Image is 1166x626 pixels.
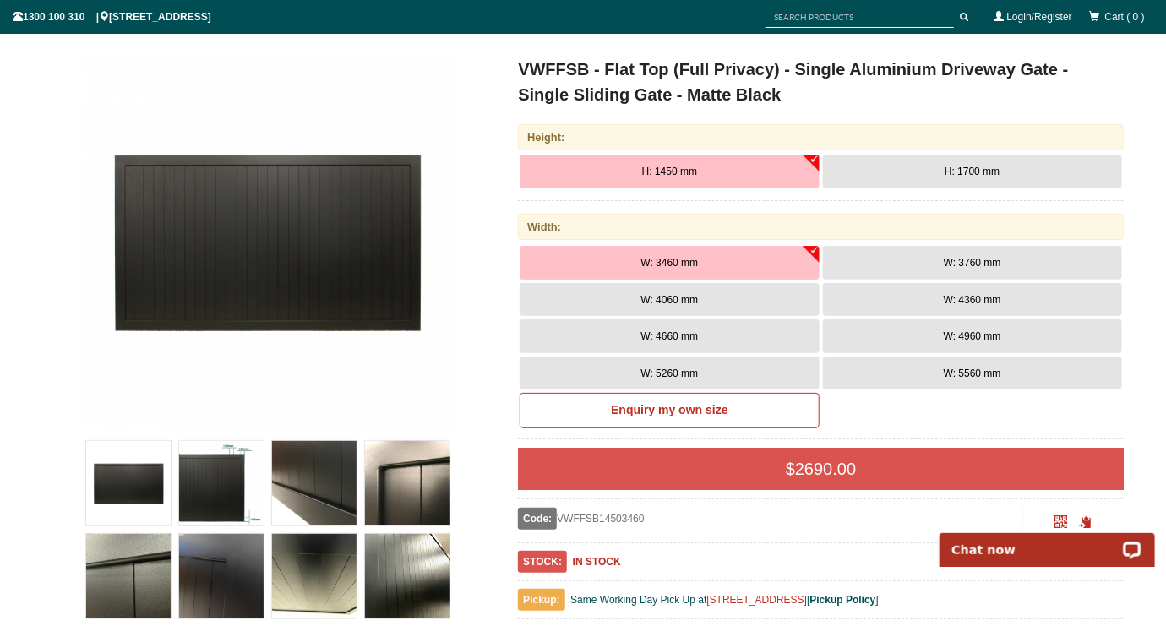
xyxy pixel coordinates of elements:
[179,441,264,525] img: VWFFSB - Flat Top (Full Privacy) - Single Aluminium Driveway Gate - Single Sliding Gate - Matte B...
[518,214,1124,240] div: Width:
[518,124,1124,150] div: Height:
[570,594,879,606] span: Same Working Day Pick Up at [ ]
[642,166,697,177] span: H: 1450 mm
[1105,11,1145,23] span: Cart ( 0 )
[641,367,699,379] span: W: 5260 mm
[518,589,564,611] span: Pickup:
[1007,11,1072,23] a: Login/Register
[944,257,1001,269] span: W: 3760 mm
[82,57,454,428] img: VWFFSB - Flat Top (Full Privacy) - Single Aluminium Driveway Gate - Single Sliding Gate - Matte B...
[795,460,856,478] span: 2690.00
[641,257,699,269] span: W: 3460 mm
[823,283,1122,317] button: W: 4360 mm
[823,357,1122,390] button: W: 5560 mm
[823,246,1122,280] button: W: 3760 mm
[520,393,819,428] a: Enquiry my own size
[945,166,1000,177] span: H: 1700 mm
[365,441,450,525] img: VWFFSB - Flat Top (Full Privacy) - Single Aluminium Driveway Gate - Single Sliding Gate - Matte B...
[944,294,1001,306] span: W: 4360 mm
[272,534,357,618] img: VWFFSB - Flat Top (Full Privacy) - Single Aluminium Driveway Gate - Single Sliding Gate - Matte B...
[518,448,1124,490] div: $
[823,319,1122,353] button: W: 4960 mm
[573,556,621,568] b: IN STOCK
[641,294,699,306] span: W: 4060 mm
[179,534,264,618] img: VWFFSB - Flat Top (Full Privacy) - Single Aluminium Driveway Gate - Single Sliding Gate - Matte B...
[44,57,491,428] a: VWFFSB - Flat Top (Full Privacy) - Single Aluminium Driveway Gate - Single Sliding Gate - Matte B...
[944,367,1001,379] span: W: 5560 mm
[518,508,557,530] span: Code:
[518,508,1022,530] div: VWFFSB14503460
[929,514,1166,567] iframe: LiveChat chat widget
[707,594,808,606] a: [STREET_ADDRESS]
[520,283,819,317] button: W: 4060 mm
[520,319,819,353] button: W: 4660 mm
[520,357,819,390] button: W: 5260 mm
[518,551,567,573] span: STOCK:
[86,441,171,525] img: VWFFSB - Flat Top (Full Privacy) - Single Aluminium Driveway Gate - Single Sliding Gate - Matte B...
[810,594,876,606] a: Pickup Policy
[520,246,819,280] button: W: 3460 mm
[365,534,450,618] img: VWFFSB - Flat Top (Full Privacy) - Single Aluminium Driveway Gate - Single Sliding Gate - Matte B...
[944,330,1001,342] span: W: 4960 mm
[766,7,954,28] input: SEARCH PRODUCTS
[520,155,819,188] button: H: 1450 mm
[13,11,211,23] span: 1300 100 310 | [STREET_ADDRESS]
[641,330,699,342] span: W: 4660 mm
[86,534,171,618] img: VWFFSB - Flat Top (Full Privacy) - Single Aluminium Driveway Gate - Single Sliding Gate - Matte B...
[518,57,1124,107] h1: VWFFSB - Flat Top (Full Privacy) - Single Aluminium Driveway Gate - Single Sliding Gate - Matte B...
[272,441,357,525] img: VWFFSB - Flat Top (Full Privacy) - Single Aluminium Driveway Gate - Single Sliding Gate - Matte B...
[611,403,727,416] b: Enquiry my own size
[823,155,1122,188] button: H: 1700 mm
